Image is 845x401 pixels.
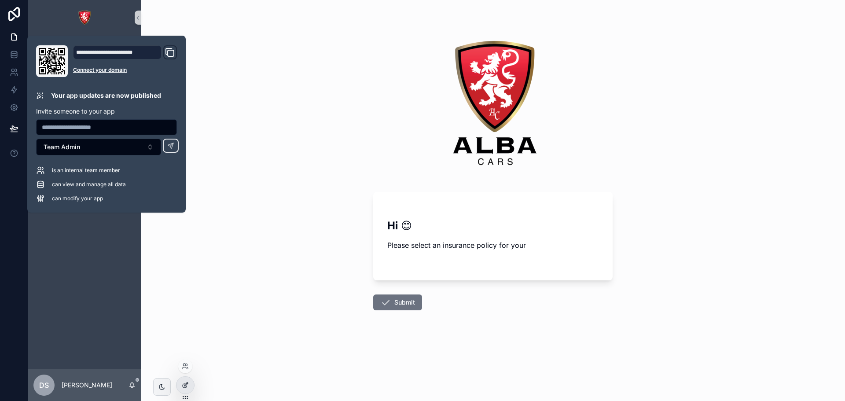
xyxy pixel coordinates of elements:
a: Connect your domain [73,66,177,74]
p: Please select an insurance policy for your [387,240,599,250]
img: App logo [77,11,92,25]
button: Select Button [36,139,161,155]
span: is an internal team member [52,167,120,174]
span: can modify your app [52,195,103,202]
span: DS [39,380,49,390]
p: Your app updates are now published [51,91,161,100]
div: Domain and Custom Link [73,45,177,77]
h2: Hi 😊 [387,218,599,233]
span: can view and manage all data [52,181,126,188]
button: Submit [373,294,422,310]
p: Invite someone to your app [36,107,177,116]
p: [PERSON_NAME] [62,381,112,390]
span: Team Admin [44,143,80,151]
div: scrollable content [28,35,141,208]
